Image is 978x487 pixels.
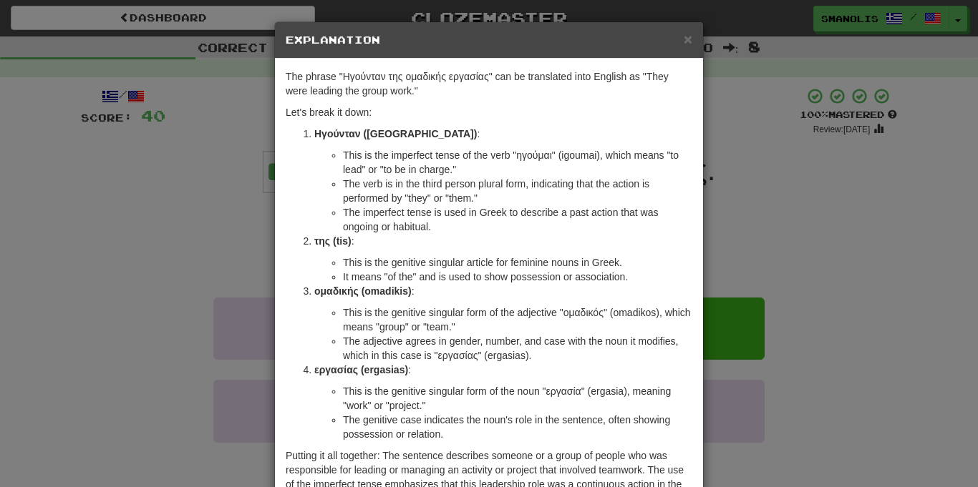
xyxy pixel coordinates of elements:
p: Let's break it down: [286,105,692,119]
li: The genitive case indicates the noun's role in the sentence, often showing possession or relation. [343,413,692,441]
li: This is the imperfect tense of the verb "ηγούμαι" (igoumai), which means "to lead" or "to be in c... [343,148,692,177]
p: : [314,363,692,377]
strong: εργασίας (ergasias) [314,364,408,375]
li: This is the genitive singular form of the adjective "ομαδικός" (omadikos), which means "group" or... [343,305,692,334]
p: : [314,234,692,248]
li: The imperfect tense is used in Greek to describe a past action that was ongoing or habitual. [343,205,692,234]
li: The adjective agrees in gender, number, and case with the noun it modifies, which in this case is... [343,334,692,363]
h5: Explanation [286,33,692,47]
span: × [684,31,692,47]
li: It means "of the" and is used to show possession or association. [343,270,692,284]
li: The verb is in the third person plural form, indicating that the action is performed by "they" or... [343,177,692,205]
p: : [314,127,692,141]
strong: ομαδικής (omadikis) [314,285,412,297]
li: This is the genitive singular form of the noun "εργασία" (ergasia), meaning "work" or "project." [343,384,692,413]
strong: της (tis) [314,235,352,247]
p: The phrase "Ηγούνταν της ομαδικής εργασίας" can be translated into English as "They were leading ... [286,69,692,98]
strong: Ηγούνταν ([GEOGRAPHIC_DATA]) [314,128,477,139]
p: : [314,284,692,298]
button: Close [684,31,692,46]
li: This is the genitive singular article for feminine nouns in Greek. [343,255,692,270]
